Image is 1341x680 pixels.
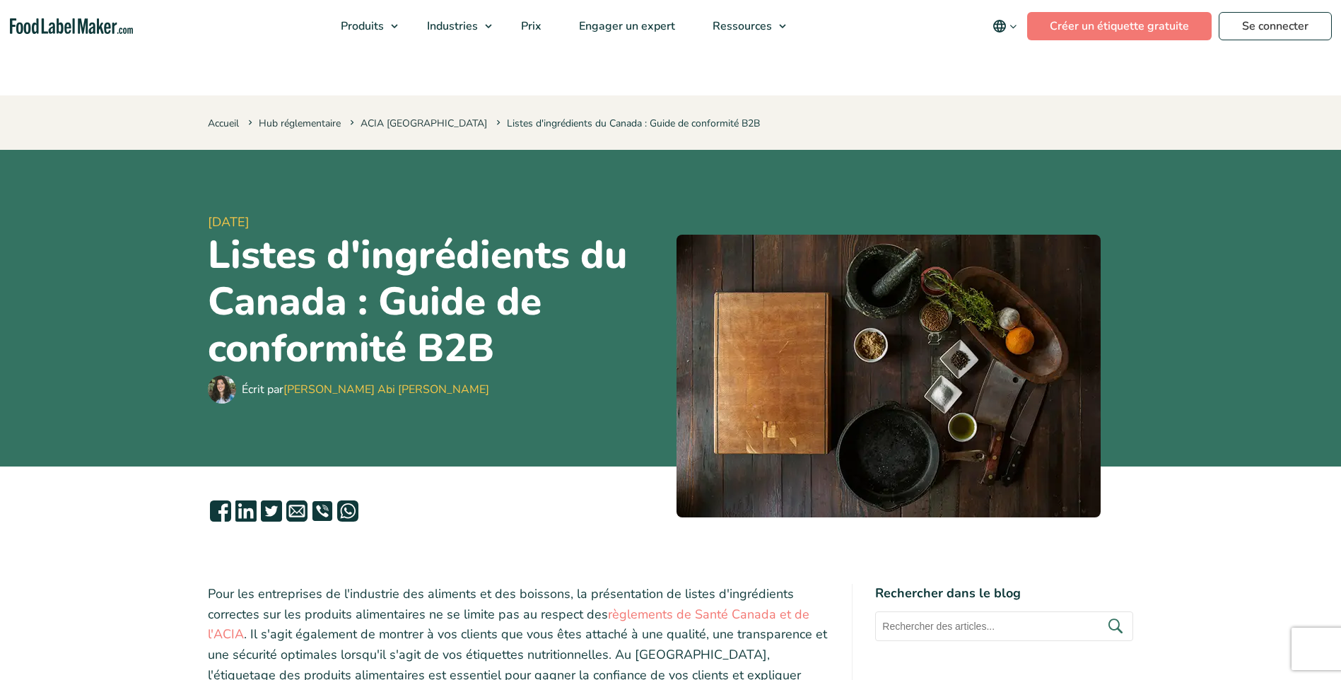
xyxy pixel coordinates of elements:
span: Produits [336,18,385,34]
input: Rechercher des articles... [875,611,1133,641]
span: Industries [423,18,479,34]
a: Accueil [208,117,239,130]
a: [PERSON_NAME] Abi [PERSON_NAME] [283,382,489,397]
span: Prix [517,18,543,34]
h1: Listes d'ingrédients du Canada : Guide de conformité B2B [208,232,665,372]
span: Ressources [708,18,773,34]
img: Maria Abi Hanna - Étiquetage alimentaire [208,375,236,404]
a: Se connecter [1219,12,1332,40]
span: Listes d'ingrédients du Canada : Guide de conformité B2B [493,117,760,130]
a: Hub réglementaire [259,117,341,130]
span: Engager un expert [575,18,677,34]
a: ACIA [GEOGRAPHIC_DATA] [361,117,487,130]
div: Écrit par [242,381,489,398]
h4: Rechercher dans le blog [875,584,1133,603]
a: Créer un étiquette gratuite [1027,12,1212,40]
span: [DATE] [208,213,665,232]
